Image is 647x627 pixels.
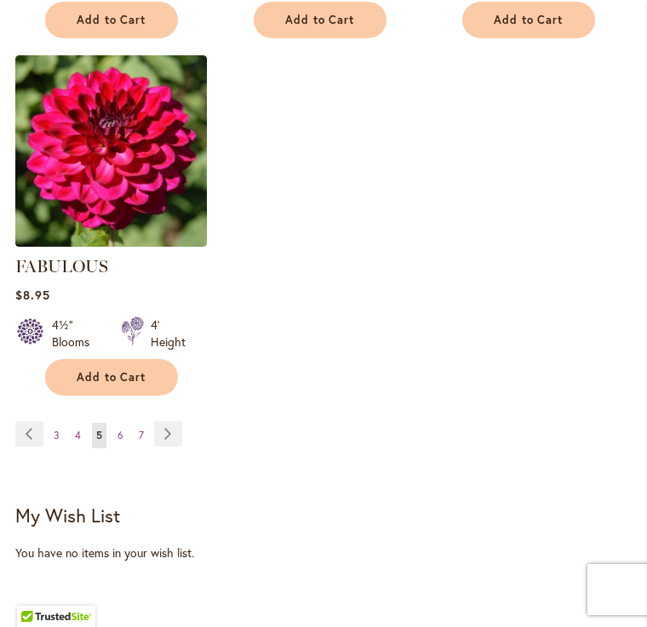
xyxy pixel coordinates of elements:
a: FABULOUS [15,256,108,276]
a: 4 [71,423,85,448]
span: 3 [54,429,60,442]
strong: My Wish List [15,503,120,527]
a: 3 [49,423,64,448]
button: Add to Cart [462,2,595,38]
div: 4½" Blooms [52,316,100,351]
span: Add to Cart [285,13,355,27]
button: Add to Cart [254,2,386,38]
span: 5 [96,429,102,442]
span: Add to Cart [77,370,146,385]
button: Add to Cart [45,2,178,38]
span: 4 [75,429,81,442]
div: 4' Height [151,316,186,351]
span: 6 [117,429,123,442]
a: FABULOUS [15,234,207,250]
span: $8.95 [15,287,50,303]
iframe: Launch Accessibility Center [13,567,60,614]
img: FABULOUS [15,55,207,247]
a: 6 [113,423,128,448]
span: Add to Cart [77,13,146,27]
span: 7 [139,429,144,442]
a: 7 [135,423,148,448]
span: Add to Cart [494,13,564,27]
button: Add to Cart [45,359,178,396]
div: You have no items in your wish list. [15,544,632,561]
